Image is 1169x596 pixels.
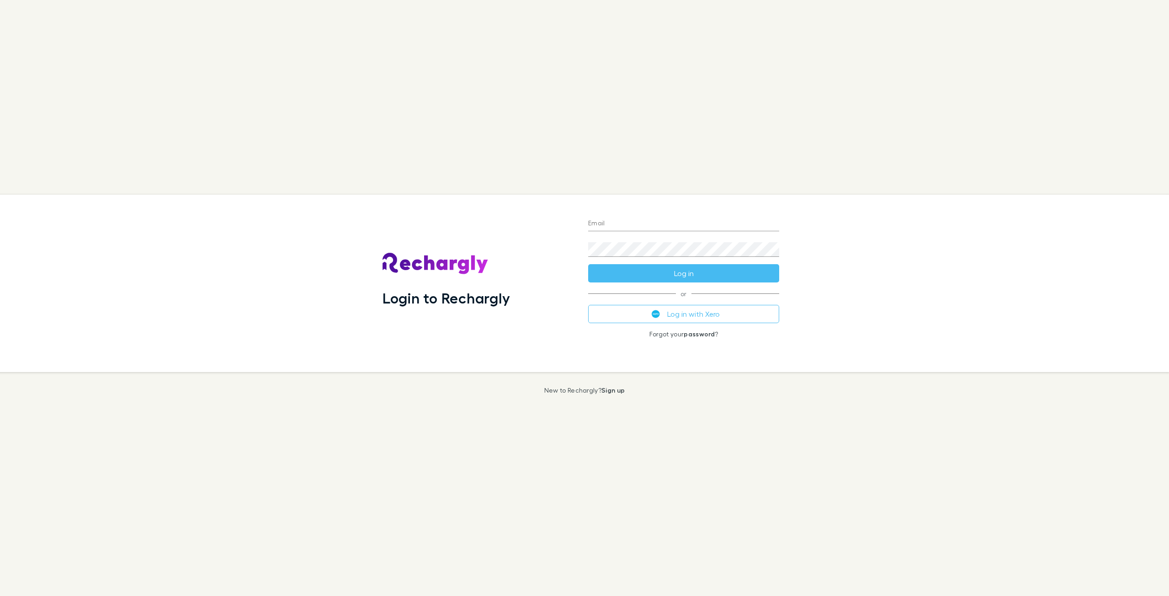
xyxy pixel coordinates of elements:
[684,330,715,338] a: password
[601,386,625,394] a: Sign up
[544,387,625,394] p: New to Rechargly?
[588,330,779,338] p: Forgot your ?
[383,289,510,307] h1: Login to Rechargly
[588,264,779,282] button: Log in
[588,305,779,323] button: Log in with Xero
[383,253,489,275] img: Rechargly's Logo
[652,310,660,318] img: Xero's logo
